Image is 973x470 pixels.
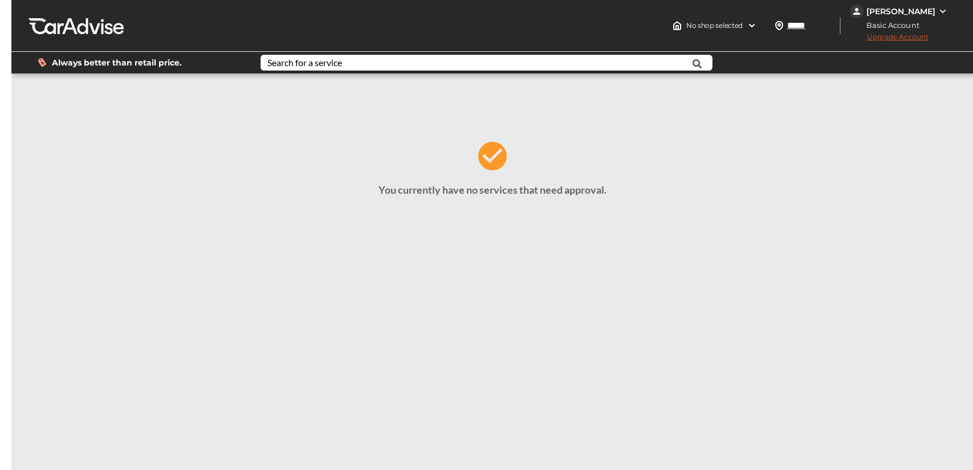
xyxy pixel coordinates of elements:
span: Basic Account [851,19,928,31]
span: Upgrade Account [850,32,929,47]
span: Always better than retail price. [52,59,182,67]
img: header-divider.bc55588e.svg [840,17,841,34]
img: header-home-logo.8d720a4f.svg [673,21,682,30]
img: header-down-arrow.9dd2ce7d.svg [747,21,756,30]
div: [PERSON_NAME] [866,6,935,17]
img: location_vector.a44bc228.svg [775,21,784,30]
p: You currently have no services that need approval. [14,183,970,196]
img: dollor_label_vector.a70140d1.svg [38,58,46,67]
img: WGsFRI8htEPBVLJbROoPRyZpYNWhNONpIPPETTm6eUC0GeLEiAAAAAElFTkSuQmCC [938,7,947,16]
span: No shop selected [686,21,743,30]
img: jVpblrzwTbfkPYzPPzSLxeg0AAAAASUVORK5CYII= [850,5,864,18]
div: Search for a service [267,58,342,67]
